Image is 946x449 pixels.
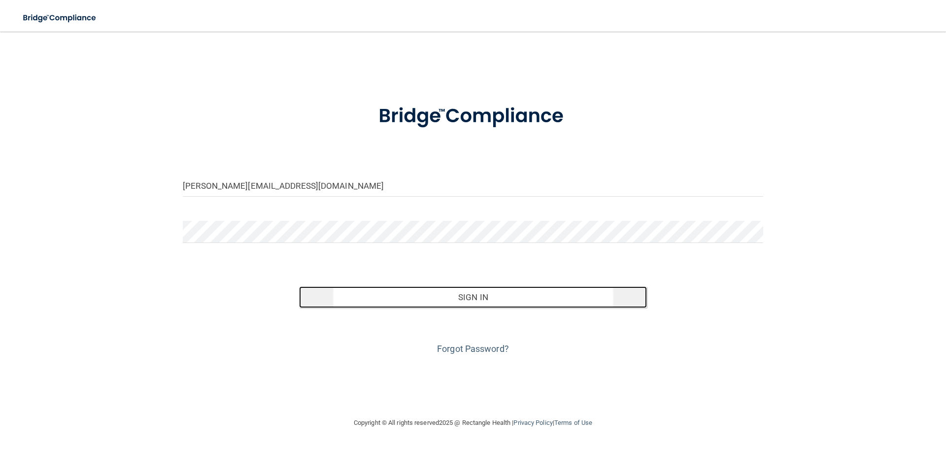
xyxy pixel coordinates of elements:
a: Privacy Policy [513,419,552,426]
img: bridge_compliance_login_screen.278c3ca4.svg [358,91,588,142]
a: Terms of Use [554,419,592,426]
input: Email [183,174,763,197]
img: bridge_compliance_login_screen.278c3ca4.svg [15,8,105,28]
a: Forgot Password? [437,344,509,354]
button: Sign In [299,286,647,308]
div: Copyright © All rights reserved 2025 @ Rectangle Health | | [293,407,653,439]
